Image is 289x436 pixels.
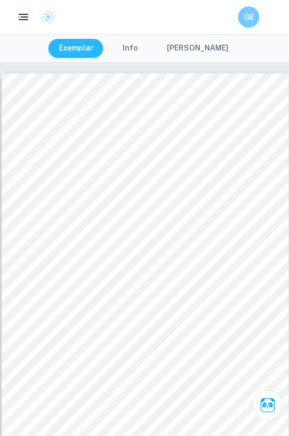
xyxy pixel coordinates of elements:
button: Info [106,39,154,58]
button: Ask Clai [253,390,283,420]
img: Clastify logo [40,9,56,25]
button: Exemplar [48,39,104,58]
button: GE [238,6,259,28]
h6: GE [243,11,255,23]
a: Clastify logo [34,9,56,25]
button: [PERSON_NAME] [156,39,239,58]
